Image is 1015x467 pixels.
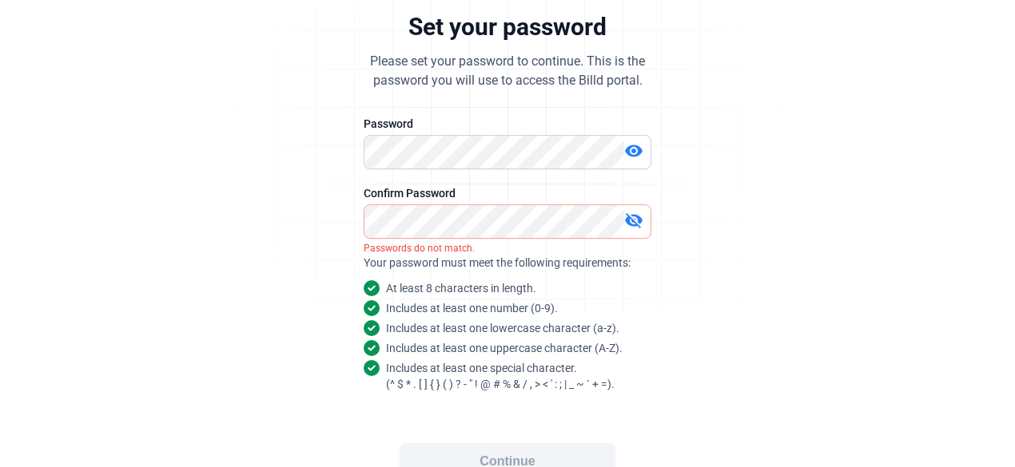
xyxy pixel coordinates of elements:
snap: Includes at least one special character. (^ $ * . [ ] { } ( ) ? - " ! @ # % & / , > < ' : ; | _ ~... [386,360,615,392]
div: Password [364,116,651,132]
div: Confirm Password [364,185,651,201]
snap: Includes at least one uppercase character (A-Z). [386,340,623,356]
snap: Includes at least one number (0-9). [386,300,558,316]
snap: At least 8 characters in length. [386,280,536,296]
div: Your password must meet the following requirements: [364,255,651,271]
mat-icon: visibility_off [624,211,643,230]
div: Set your password [408,12,607,42]
div: Please set your password to continue. This is the password you will use to access the Billd portal. [370,52,645,90]
mat-icon: visibility [624,141,643,160]
i: Passwords do not match. [364,243,475,254]
snap: Includes at least one lowercase character (a-z). [386,320,619,336]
